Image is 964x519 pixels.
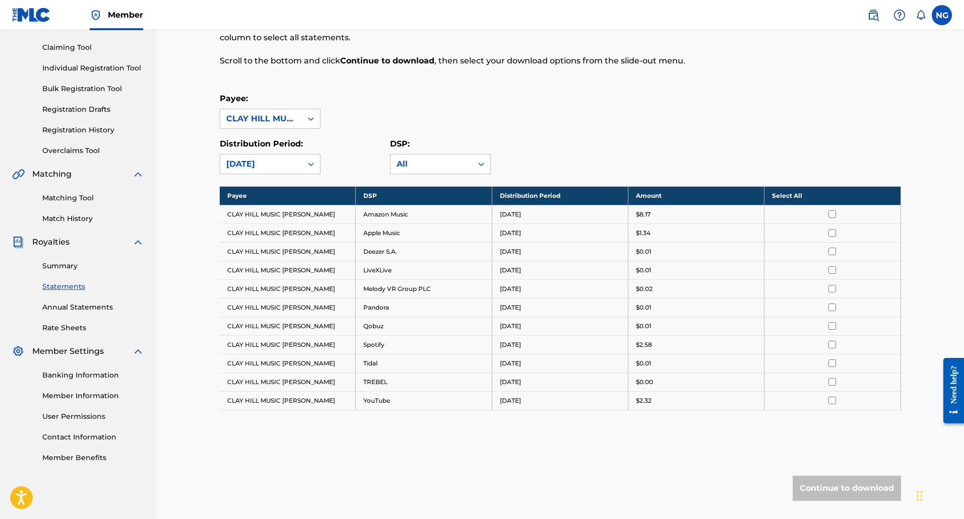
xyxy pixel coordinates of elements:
[42,453,144,463] a: Member Benefits
[636,266,651,275] p: $0.01
[132,168,144,180] img: expand
[42,261,144,271] a: Summary
[636,340,652,349] p: $2.58
[356,279,492,298] td: Melody VR Group PLC
[636,396,652,405] p: $2.32
[356,242,492,261] td: Deezer S.A.
[220,20,744,44] p: In the Select column, check the box(es) for any statements you would like to download or click at...
[356,373,492,391] td: TREBEL
[32,236,70,248] span: Royalties
[220,354,356,373] td: CLAY HILL MUSIC [PERSON_NAME]
[636,378,653,387] p: $0.00
[356,317,492,335] td: Qobuz
[492,224,628,242] td: [DATE]
[220,261,356,279] td: CLAY HILL MUSIC [PERSON_NAME]
[12,168,25,180] img: Matching
[12,236,24,248] img: Royalties
[32,345,104,357] span: Member Settings
[356,391,492,410] td: YouTube
[220,317,356,335] td: CLAY HILL MUSIC [PERSON_NAME]
[492,279,628,298] td: [DATE]
[132,236,144,248] img: expand
[492,186,628,205] th: Distribution Period
[42,432,144,442] a: Contact Information
[916,10,926,20] div: Notifications
[226,113,296,125] div: CLAY HILL MUSIC [PERSON_NAME]
[220,94,248,103] label: Payee:
[914,471,964,519] iframe: Chat Widget
[220,224,356,242] td: CLAY HILL MUSIC [PERSON_NAME]
[12,345,24,357] img: Member Settings
[636,229,651,238] p: $1.34
[42,63,144,73] a: Individual Registration Tool
[220,186,356,205] th: Payee
[863,5,883,25] a: Public Search
[220,242,356,261] td: CLAY HILL MUSIC [PERSON_NAME]
[42,302,144,313] a: Annual Statements
[356,261,492,279] td: LiveXLive
[932,5,952,25] div: User Menu
[42,411,144,422] a: User Permissions
[492,373,628,391] td: [DATE]
[356,186,492,205] th: DSP
[492,261,628,279] td: [DATE]
[867,9,879,21] img: search
[220,373,356,391] td: CLAY HILL MUSIC [PERSON_NAME]
[42,104,144,115] a: Registration Drafts
[132,345,144,357] img: expand
[226,158,296,170] div: [DATE]
[914,471,964,519] div: Chat-Widget
[32,168,72,180] span: Matching
[220,205,356,224] td: CLAY HILL MUSIC [PERSON_NAME]
[42,193,144,203] a: Matching Tool
[42,125,144,135] a: Registration History
[356,335,492,354] td: Spotify
[628,186,764,205] th: Amount
[492,205,628,224] td: [DATE]
[42,323,144,333] a: Rate Sheets
[42,281,144,292] a: Statements
[889,5,910,25] div: Help
[220,391,356,410] td: CLAY HILL MUSIC [PERSON_NAME]
[340,56,434,65] strong: Continue to download
[492,391,628,410] td: [DATE]
[356,205,492,224] td: Amazon Music
[356,298,492,317] td: Pandora
[893,9,906,21] img: help
[90,9,102,21] img: Top Rightsholder
[220,279,356,298] td: CLAY HILL MUSIC [PERSON_NAME]
[636,359,651,368] p: $0.01
[356,354,492,373] td: Tidal
[397,158,466,170] div: All
[492,298,628,317] td: [DATE]
[492,335,628,354] td: [DATE]
[636,247,651,256] p: $0.01
[42,42,144,53] a: Claiming Tool
[356,224,492,242] td: Apple Music
[42,145,144,156] a: Overclaims Tool
[636,210,651,219] p: $8.17
[220,139,303,149] label: Distribution Period:
[492,354,628,373] td: [DATE]
[917,481,923,511] div: Ziehen
[42,84,144,94] a: Bulk Registration Tool
[936,350,964,431] iframe: Resource Center
[636,322,651,331] p: $0.01
[108,9,143,21] span: Member
[636,284,653,293] p: $0.02
[390,139,410,149] label: DSP:
[42,391,144,401] a: Member Information
[220,55,744,67] p: Scroll to the bottom and click , then select your download options from the slide-out menu.
[42,370,144,381] a: Banking Information
[220,298,356,317] td: CLAY HILL MUSIC [PERSON_NAME]
[636,303,651,312] p: $0.01
[220,335,356,354] td: CLAY HILL MUSIC [PERSON_NAME]
[42,213,144,224] a: Match History
[764,186,901,205] th: Select All
[12,8,51,22] img: MLC Logo
[492,317,628,335] td: [DATE]
[492,242,628,261] td: [DATE]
